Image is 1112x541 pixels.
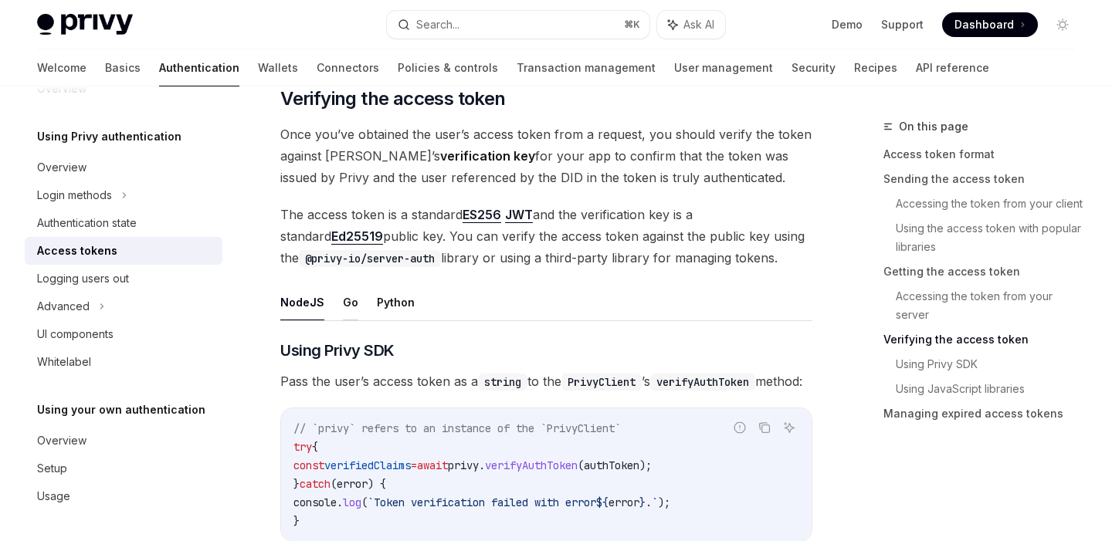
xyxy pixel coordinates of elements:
div: Login methods [37,186,112,205]
a: Authentication [159,49,239,86]
a: Sending the access token [883,167,1087,191]
h5: Using your own authentication [37,401,205,419]
a: Ed25519 [331,228,383,245]
button: Ask AI [657,11,725,39]
a: Transaction management [517,49,656,86]
span: On this page [899,117,968,136]
a: Policies & controls [398,49,498,86]
span: ( [578,458,584,472]
a: Connectors [317,49,379,86]
div: UI components [37,325,114,343]
a: JWT [505,207,533,223]
a: Getting the access token [883,259,1087,284]
button: Report incorrect code [730,418,750,438]
strong: verification key [440,148,535,164]
span: Pass the user’s access token as a to the ’s method: [280,370,812,392]
button: Toggle dark mode [1050,12,1075,37]
a: Overview [25,427,222,455]
a: UI components [25,320,222,348]
div: Usage [37,487,70,505]
span: Once you’ve obtained the user’s access token from a request, you should verify the token against ... [280,123,812,188]
div: Whitelabel [37,353,91,371]
span: } [293,477,300,491]
span: Dashboard [954,17,1014,32]
span: error [337,477,368,491]
span: // `privy` refers to an instance of the `PrivyClient` [293,421,621,435]
a: Security [792,49,836,86]
img: light logo [37,14,133,36]
span: { [312,440,318,454]
div: Search... [416,15,459,34]
a: Accessing the token from your client [896,191,1087,216]
button: Python [377,284,415,320]
a: Usage [25,482,222,510]
a: Accessing the token from your server [896,284,1087,327]
a: Verifying the access token [883,327,1087,352]
span: verifyAuthToken [485,458,578,472]
span: ( [331,477,337,491]
button: Search...⌘K [387,11,649,39]
a: Logging users out [25,265,222,292]
a: Demo [832,17,863,32]
a: Whitelabel [25,348,222,376]
span: verifiedClaims [324,458,411,472]
a: ES256 [463,207,501,223]
a: Using JavaScript libraries [896,377,1087,401]
a: Using the access token with popular libraries [896,216,1087,259]
a: Wallets [258,49,298,86]
span: ( [361,495,368,509]
code: verifyAuthToken [650,374,755,391]
span: console [293,495,337,509]
span: log [343,495,361,509]
a: Authentication state [25,209,222,237]
button: Ask AI [779,418,799,438]
span: Using Privy SDK [280,340,395,361]
a: Dashboard [942,12,1038,37]
span: ); [639,458,652,472]
a: Overview [25,154,222,181]
span: = [411,458,417,472]
a: Support [881,17,924,32]
span: Verifying the access token [280,86,505,111]
a: Setup [25,455,222,482]
a: Managing expired access tokens [883,401,1087,426]
a: Recipes [854,49,897,86]
a: Basics [105,49,141,86]
span: . [337,495,343,509]
div: Authentication state [37,214,137,232]
button: Copy the contents from the code block [754,418,775,438]
a: Access tokens [25,237,222,265]
span: } [293,514,300,528]
div: Logging users out [37,269,129,288]
span: await [417,458,448,472]
a: Using Privy SDK [896,352,1087,377]
span: ) { [368,477,386,491]
span: `Token verification failed with error [368,495,596,509]
button: Go [343,284,358,320]
span: privy [448,458,479,472]
div: Overview [37,158,86,177]
a: Welcome [37,49,86,86]
span: error [609,495,639,509]
span: } [639,495,646,509]
code: string [478,374,527,391]
a: API reference [916,49,989,86]
code: @privy-io/server-auth [299,250,441,267]
a: User management [674,49,773,86]
span: ); [658,495,670,509]
span: try [293,440,312,454]
span: catch [300,477,331,491]
div: Access tokens [37,242,117,260]
div: Overview [37,431,86,450]
div: Setup [37,459,67,478]
span: const [293,458,324,472]
span: The access token is a standard and the verification key is a standard public key. You can verify ... [280,204,812,269]
span: authToken [584,458,639,472]
code: PrivyClient [561,374,642,391]
span: Ask AI [683,17,714,32]
button: NodeJS [280,284,324,320]
span: .` [646,495,658,509]
span: ⌘ K [624,19,640,31]
h5: Using Privy authentication [37,127,181,146]
a: Access token format [883,142,1087,167]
